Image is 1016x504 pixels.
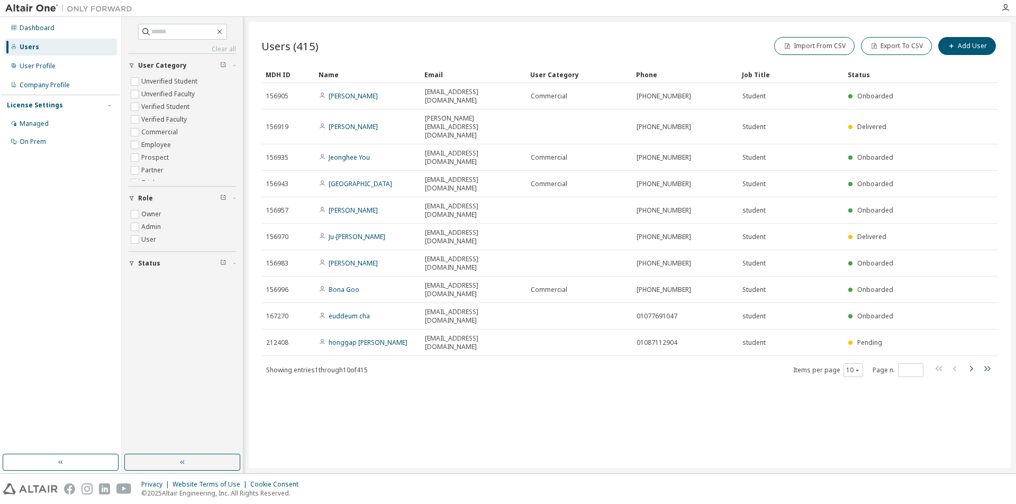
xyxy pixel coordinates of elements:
button: User Category [129,54,236,77]
span: Items per page [793,363,863,377]
span: Role [138,194,153,203]
div: Status [848,66,935,83]
span: [EMAIL_ADDRESS][DOMAIN_NAME] [425,255,521,272]
img: Altair One [5,3,138,14]
span: Status [138,259,160,268]
div: Phone [636,66,733,83]
a: Bona Goo [329,285,359,294]
div: Company Profile [20,81,70,89]
span: 01087112904 [637,338,677,347]
label: User [141,233,158,246]
img: instagram.svg [81,483,93,494]
a: Ju-[PERSON_NAME] [329,232,385,241]
span: [PHONE_NUMBER] [637,233,691,241]
span: Commercial [531,153,567,162]
a: Jeonghee You [329,153,370,162]
button: Role [129,187,236,210]
span: 156919 [266,123,288,131]
span: Onboarded [857,153,893,162]
span: student [742,338,766,347]
a: [PERSON_NAME] [329,206,378,215]
span: [PHONE_NUMBER] [637,153,691,162]
a: [PERSON_NAME] [329,122,378,131]
div: Website Terms of Use [173,480,250,489]
label: Verified Student [141,100,192,113]
label: Verified Faculty [141,113,189,126]
span: Clear filter [220,61,226,70]
span: [PHONE_NUMBER] [637,206,691,215]
a: honggap [PERSON_NAME] [329,338,407,347]
div: Job Title [742,66,839,83]
div: Managed [20,120,49,128]
span: 156996 [266,286,288,294]
div: Name [319,66,416,83]
span: [EMAIL_ADDRESS][DOMAIN_NAME] [425,228,521,245]
div: Users [20,43,39,51]
img: youtube.svg [116,483,132,494]
div: MDH ID [266,66,310,83]
span: Student [742,153,766,162]
span: Commercial [531,180,567,188]
a: [PERSON_NAME] [329,259,378,268]
div: Dashboard [20,24,55,32]
label: Trial [141,177,157,189]
label: Owner [141,208,164,221]
img: facebook.svg [64,483,75,494]
div: User Profile [20,62,56,70]
button: Import From CSV [774,37,855,55]
span: 01077691047 [637,312,677,320]
span: Page n. [873,363,923,377]
label: Partner [141,164,166,177]
span: [EMAIL_ADDRESS][DOMAIN_NAME] [425,281,521,298]
span: 156943 [266,180,288,188]
label: Employee [141,139,173,151]
div: License Settings [7,101,63,109]
span: [EMAIL_ADDRESS][DOMAIN_NAME] [425,149,521,166]
span: 156970 [266,233,288,241]
span: Onboarded [857,259,893,268]
span: Student [742,92,766,100]
a: Clear all [129,45,236,53]
div: On Prem [20,138,46,146]
span: Onboarded [857,91,893,100]
span: 156935 [266,153,288,162]
img: linkedin.svg [99,483,110,494]
span: [EMAIL_ADDRESS][DOMAIN_NAME] [425,88,521,105]
label: Unverified Student [141,75,199,88]
span: Showing entries 1 through 10 of 415 [266,365,368,374]
span: Onboarded [857,206,893,215]
div: Privacy [141,480,173,489]
span: [EMAIL_ADDRESS][DOMAIN_NAME] [425,176,521,193]
span: Onboarded [857,285,893,294]
img: altair_logo.svg [3,483,58,494]
span: Clear filter [220,259,226,268]
div: User Category [530,66,628,83]
span: Users (415) [261,39,319,53]
span: Commercial [531,92,567,100]
label: Prospect [141,151,171,164]
span: [PHONE_NUMBER] [637,180,691,188]
span: [PHONE_NUMBER] [637,123,691,131]
span: Onboarded [857,311,893,320]
span: [PERSON_NAME][EMAIL_ADDRESS][DOMAIN_NAME] [425,114,521,140]
div: Email [424,66,522,83]
a: [PERSON_NAME] [329,91,378,100]
span: 156905 [266,92,288,100]
p: © 2025 Altair Engineering, Inc. All Rights Reserved. [141,489,305,498]
span: [EMAIL_ADDRESS][DOMAIN_NAME] [425,308,521,325]
span: [EMAIL_ADDRESS][DOMAIN_NAME] [425,334,521,351]
div: Cookie Consent [250,480,305,489]
button: 10 [846,366,860,374]
span: Clear filter [220,194,226,203]
a: euddeum cha [329,311,370,320]
span: [PHONE_NUMBER] [637,92,691,100]
span: [PHONE_NUMBER] [637,286,691,294]
span: Pending [857,338,882,347]
span: Student [742,259,766,268]
span: User Category [138,61,187,70]
span: Student [742,180,766,188]
span: [PHONE_NUMBER] [637,259,691,268]
button: Export To CSV [861,37,932,55]
span: 167270 [266,312,288,320]
span: [EMAIL_ADDRESS][DOMAIN_NAME] [425,202,521,219]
